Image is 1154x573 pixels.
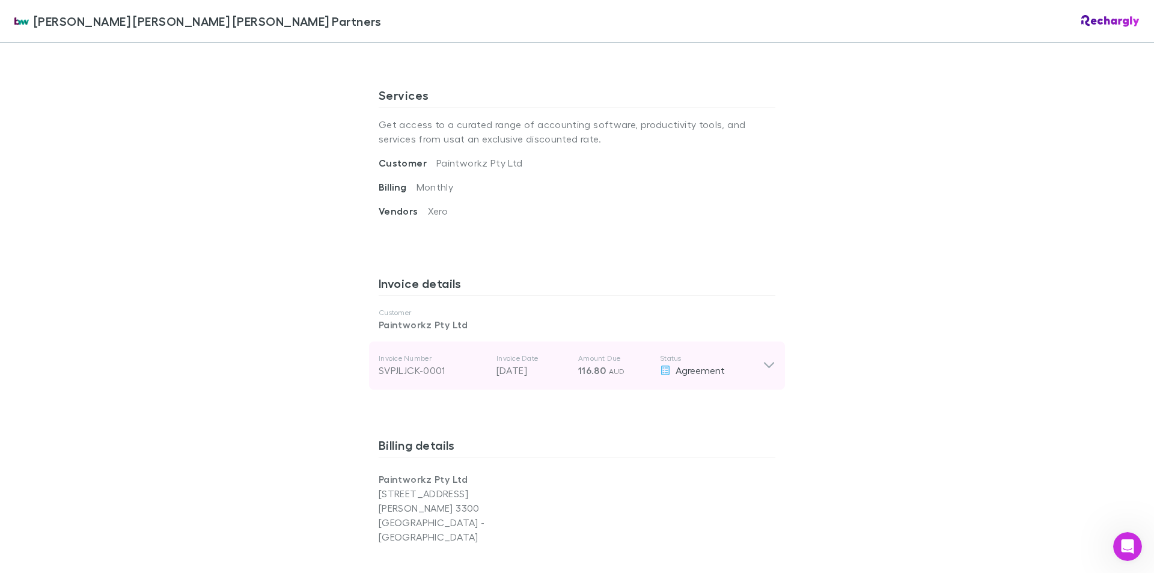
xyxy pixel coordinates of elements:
p: Customer [379,308,775,317]
p: Paintworkz Pty Ltd [379,317,775,332]
span: Vendors [379,205,428,217]
iframe: Intercom live chat [1113,532,1142,561]
p: Amount Due [578,354,650,363]
p: Get access to a curated range of accounting software, productivity tools, and services from us at... [379,108,775,156]
h3: Billing details [379,438,775,457]
span: Customer [379,157,436,169]
span: AUD [609,367,625,376]
p: [GEOGRAPHIC_DATA] - [GEOGRAPHIC_DATA] [379,515,577,544]
img: Rechargly Logo [1081,15,1140,27]
span: Paintworkz Pty Ltd [436,157,523,168]
p: Paintworkz Pty Ltd [379,472,577,486]
span: [PERSON_NAME] [PERSON_NAME] [PERSON_NAME] Partners [34,12,381,30]
p: Status [660,354,763,363]
p: Invoice Date [496,354,569,363]
span: Billing [379,181,417,193]
p: [DATE] [496,363,569,378]
h3: Invoice details [379,276,775,295]
h3: Services [379,88,775,107]
span: 116.80 [578,364,606,376]
p: [STREET_ADDRESS] [379,486,577,501]
div: SVPJLJCK-0001 [379,363,487,378]
span: Agreement [676,364,725,376]
div: Invoice NumberSVPJLJCK-0001Invoice Date[DATE]Amount Due116.80 AUDStatusAgreement [369,342,785,390]
span: Monthly [417,181,454,192]
p: [PERSON_NAME] 3300 [379,501,577,515]
span: Xero [428,205,448,216]
img: Brewster Walsh Waters Partners's Logo [14,14,29,28]
p: Invoice Number [379,354,487,363]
